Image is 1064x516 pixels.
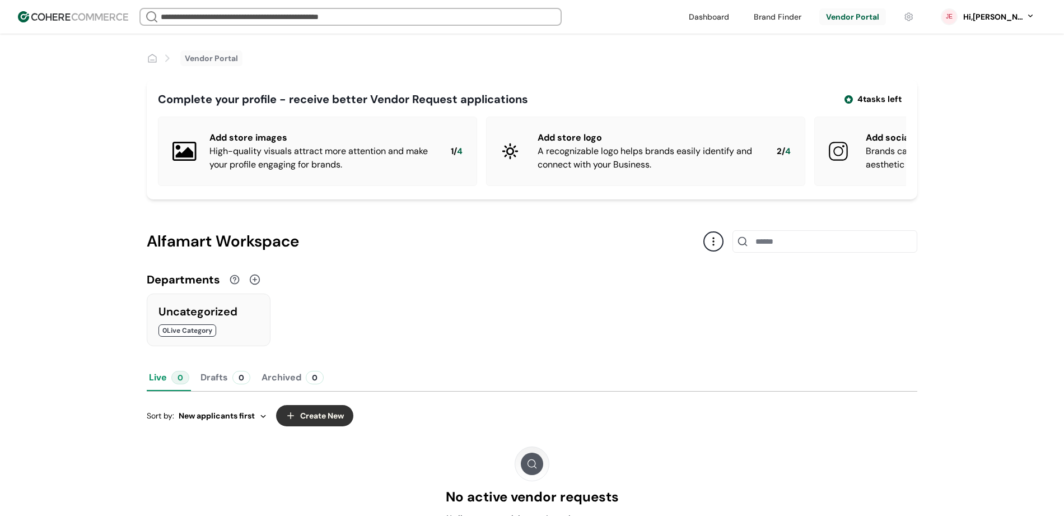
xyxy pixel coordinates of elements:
div: No active vendor requests [446,487,619,507]
span: 4 [785,145,791,158]
span: 1 [451,145,454,158]
span: 4 tasks left [857,93,902,106]
div: Hi, [PERSON_NAME] [962,11,1024,23]
div: Complete your profile - receive better Vendor Request applications [158,91,528,108]
div: 0 [171,371,189,384]
img: Cohere Logo [18,11,128,22]
button: Drafts [198,364,253,391]
div: 0 [232,371,250,384]
span: / [782,145,785,158]
div: Departments [147,271,220,288]
div: High-quality visuals attract more attention and make your profile engaging for brands. [209,145,433,171]
div: Add store images [209,131,433,145]
span: 4 [457,145,463,158]
nav: breadcrumb [147,50,242,66]
div: A recognizable logo helps brands easily identify and connect with your Business. [538,145,759,171]
button: Archived [259,364,326,391]
div: Alfamart Workspace [147,230,703,253]
svg: 0 percent [941,8,958,25]
button: Hi,[PERSON_NAME] [962,11,1035,23]
button: Live [147,364,192,391]
div: Add store logo [538,131,759,145]
span: 2 [777,145,782,158]
div: Sort by: [147,410,267,422]
span: / [454,145,457,158]
span: New applicants first [179,410,255,422]
button: Create New [276,405,353,426]
a: Vendor Portal [185,53,238,64]
div: 0 [306,371,324,384]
